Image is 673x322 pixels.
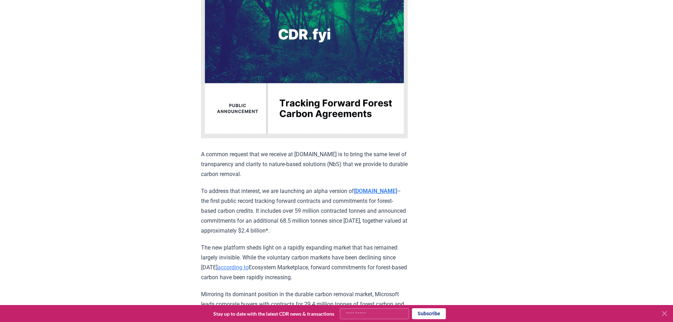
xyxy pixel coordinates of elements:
p: To address that interest, we are launching an alpha version of –the first public record tracking ... [201,186,408,236]
a: according to [218,264,249,271]
p: The new platform sheds light on a rapidly expanding market that has remained largely invisible. W... [201,243,408,282]
p: A common request that we receive at [DOMAIN_NAME] is to bring the same level of transparency and ... [201,150,408,179]
a: [DOMAIN_NAME] [354,188,397,194]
